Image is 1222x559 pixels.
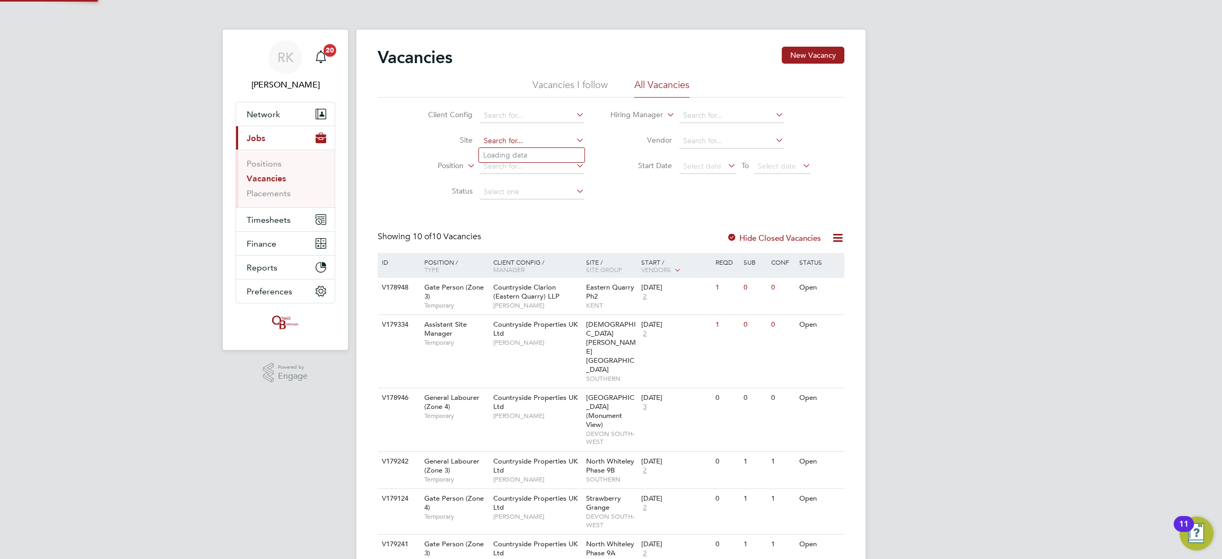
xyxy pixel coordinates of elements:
div: Status [797,253,843,271]
span: Select date [683,161,721,171]
span: General Labourer (Zone 4) [424,393,479,411]
span: Countryside Properties UK Ltd [493,393,578,411]
div: [DATE] [641,540,710,549]
div: 1 [713,278,740,298]
span: [PERSON_NAME] [493,512,581,521]
span: Temporary [424,412,488,420]
div: Client Config / [491,253,583,278]
div: 1 [741,489,769,509]
label: Hide Closed Vacancies [727,233,821,243]
div: V179242 [379,452,416,471]
div: 0 [769,388,796,408]
span: 10 Vacancies [413,231,481,242]
div: 1 [713,315,740,335]
label: Status [412,186,473,196]
div: 1 [769,489,796,509]
div: 0 [713,489,740,509]
div: 0 [741,388,769,408]
div: V178948 [379,278,416,298]
label: Hiring Manager [602,110,663,120]
div: Open [797,315,843,335]
div: [DATE] [641,494,710,503]
span: To [738,159,752,172]
span: Network [247,109,280,119]
label: Start Date [611,161,672,170]
div: [DATE] [641,283,710,292]
span: Manager [493,265,525,274]
span: Gate Person (Zone 3) [424,539,484,557]
input: Search for... [480,159,584,174]
button: Preferences [236,279,335,303]
a: 20 [310,40,331,74]
span: Powered by [278,363,308,372]
div: Open [797,489,843,509]
div: ID [379,253,416,271]
span: DEVON SOUTH-WEST [586,430,636,446]
a: Powered byEngage [263,363,308,383]
div: Reqd [713,253,740,271]
span: 2 [641,549,648,558]
label: Site [412,135,473,145]
div: Open [797,452,843,471]
label: Position [403,161,464,171]
span: Site Group [586,265,622,274]
button: Jobs [236,126,335,150]
span: Countryside Properties UK Ltd [493,320,578,338]
button: Reports [236,256,335,279]
span: Reece Kershaw [235,78,335,91]
span: Gate Person (Zone 4) [424,494,484,512]
img: oneillandbrennan-logo-retina.png [270,314,301,331]
div: 1 [741,452,769,471]
span: KENT [586,301,636,310]
span: SOUTHERN [586,374,636,383]
span: Finance [247,239,276,249]
div: V178946 [379,388,416,408]
button: Open Resource Center, 11 new notifications [1180,517,1214,551]
div: [DATE] [641,320,710,329]
button: New Vacancy [782,47,844,64]
span: North Whiteley Phase 9B [586,457,634,475]
nav: Main navigation [223,30,348,350]
div: Sub [741,253,769,271]
span: Assistant Site Manager [424,320,467,338]
span: [PERSON_NAME] [493,412,581,420]
a: RK[PERSON_NAME] [235,40,335,91]
div: Jobs [236,150,335,207]
a: Vacancies [247,173,286,184]
div: 0 [769,315,796,335]
div: Showing [378,231,483,242]
span: Reports [247,263,277,273]
span: Strawberry Grange [586,494,621,512]
span: Temporary [424,512,488,521]
label: Vendor [611,135,672,145]
span: Preferences [247,286,292,296]
a: Placements [247,188,291,198]
div: 1 [741,535,769,554]
span: RK [277,50,294,64]
span: Jobs [247,133,265,143]
div: 1 [769,535,796,554]
div: V179334 [379,315,416,335]
div: 0 [713,388,740,408]
span: SOUTHERN [586,475,636,484]
div: 11 [1179,524,1189,538]
span: Temporary [424,338,488,347]
span: Temporary [424,475,488,484]
span: [GEOGRAPHIC_DATA] (Monument View) [586,393,634,429]
div: Position / [416,253,491,278]
label: Client Config [412,110,473,119]
button: Network [236,102,335,126]
div: Open [797,388,843,408]
div: Site / [583,253,639,278]
span: [PERSON_NAME] [493,475,581,484]
span: Select date [758,161,796,171]
span: 3 [641,403,648,412]
input: Search for... [679,108,784,123]
li: Loading data [479,148,584,162]
div: Open [797,535,843,554]
div: Open [797,278,843,298]
input: Search for... [480,108,584,123]
span: [PERSON_NAME] [493,338,581,347]
div: 0 [713,452,740,471]
h2: Vacancies [378,47,452,68]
